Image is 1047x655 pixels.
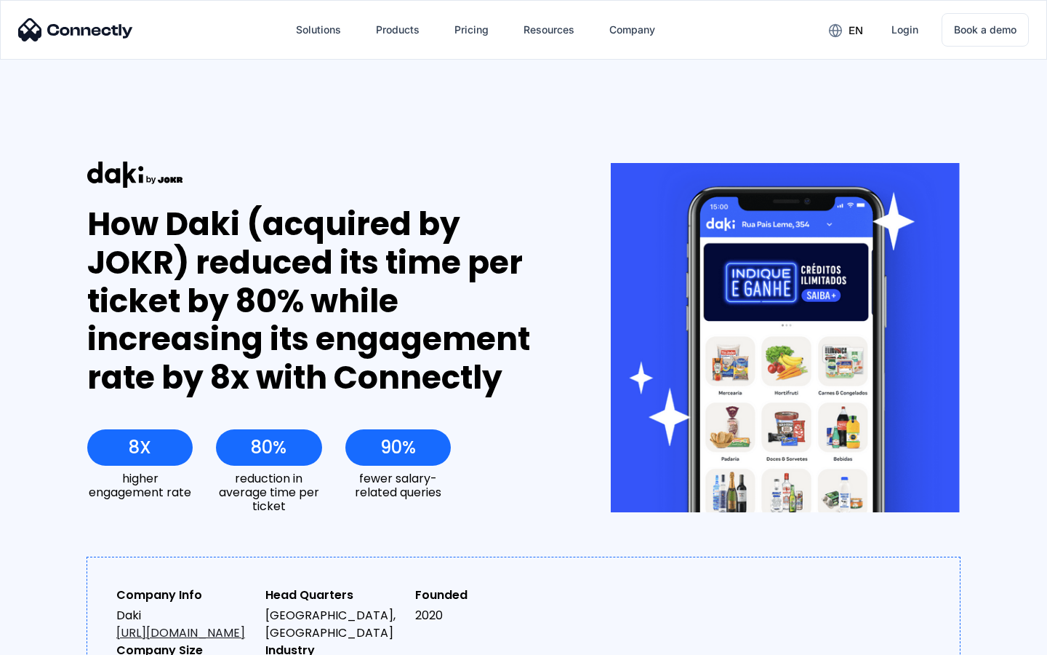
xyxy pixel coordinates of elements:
div: Pricing [454,20,489,40]
a: Book a demo [942,13,1029,47]
div: Founded [415,587,553,604]
div: Head Quarters [265,587,403,604]
div: reduction in average time per ticket [216,472,321,514]
div: How Daki (acquired by JOKR) reduced its time per ticket by 80% while increasing its engagement ra... [87,205,558,397]
a: [URL][DOMAIN_NAME] [116,624,245,641]
div: Company Info [116,587,254,604]
a: Pricing [443,12,500,47]
div: [GEOGRAPHIC_DATA], [GEOGRAPHIC_DATA] [265,607,403,642]
div: 90% [380,437,416,458]
div: Daki [116,607,254,642]
div: Company [609,20,655,40]
aside: Language selected: English [15,630,87,650]
div: Login [891,20,918,40]
img: Connectly Logo [18,18,133,41]
div: 2020 [415,607,553,624]
div: Products [376,20,420,40]
div: en [849,20,863,41]
div: Resources [523,20,574,40]
div: 80% [251,437,286,458]
div: higher engagement rate [87,472,193,499]
ul: Language list [29,630,87,650]
div: fewer salary-related queries [345,472,451,499]
div: 8X [129,437,151,458]
div: Solutions [296,20,341,40]
a: Login [880,12,930,47]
